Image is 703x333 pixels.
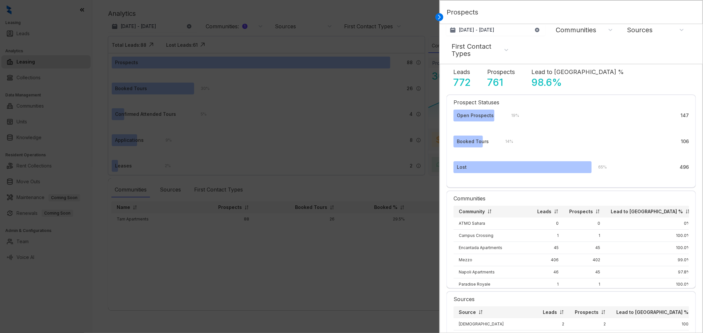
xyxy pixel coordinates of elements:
td: 100.0% [605,242,695,254]
div: Communities [556,26,596,34]
td: Campus Crossing [454,229,532,242]
p: Prospects [569,208,593,215]
td: [DEMOGRAPHIC_DATA] [454,318,538,330]
td: Napoli Apartments [454,266,532,278]
td: 1 [532,229,564,242]
p: 772 [453,76,471,88]
p: Lead to [GEOGRAPHIC_DATA] % [611,208,683,215]
td: 0 [564,218,605,230]
td: 45 [564,242,605,254]
p: 98.6 % [531,76,562,88]
td: 100.0% [605,278,695,290]
td: 46 [532,266,564,278]
p: Leads [543,309,557,316]
td: 2 [570,318,611,330]
td: 99.0% [605,254,695,266]
td: 1 [532,278,564,290]
td: 2 [538,318,570,330]
p: Prospects [447,7,478,22]
div: Sources [454,292,689,306]
img: sorting [685,209,690,214]
td: 402 [564,254,605,266]
p: Prospects [575,309,599,316]
img: sorting [478,310,483,315]
p: 761 [487,76,503,88]
img: sorting [595,209,600,214]
td: Encantada Apartments [454,242,532,254]
td: Mezzo [454,254,532,266]
p: Prospects [487,67,515,76]
div: Communities [454,191,689,206]
td: 100.0% [611,318,701,330]
div: 65 % [592,164,607,171]
div: Booked Tours [457,138,489,145]
img: sorting [601,310,606,315]
td: 0 [532,218,564,230]
p: Lead to [GEOGRAPHIC_DATA] % [531,67,624,76]
td: 97.8% [605,266,695,278]
div: 106 [681,138,689,145]
p: Community [459,208,485,215]
div: Lost [457,164,467,171]
div: 14 % [499,138,513,145]
button: [DATE] - [DATE] [446,24,545,36]
p: Leads [453,67,470,76]
td: ATMO Sahara [454,218,532,230]
p: Leads [537,208,551,215]
td: 1 [564,278,605,290]
div: 147 [681,112,689,119]
td: 100.0% [605,229,695,242]
div: 496 [680,164,689,171]
img: sorting [559,310,564,315]
p: [DATE] - [DATE] [459,27,494,33]
p: Source [459,309,476,316]
td: 406 [532,254,564,266]
img: sorting [554,209,559,214]
img: sorting [487,209,492,214]
div: Sources [627,26,653,34]
td: Paradise Royale [454,278,532,290]
td: 1 [564,229,605,242]
td: 0% [605,218,695,230]
div: Open Prospects [457,112,494,119]
p: Lead to [GEOGRAPHIC_DATA] % [616,309,688,316]
div: 19 % [505,112,519,119]
div: First Contact Types [452,43,505,57]
div: Prospect Statuses [454,95,689,110]
td: 45 [532,242,564,254]
td: 45 [564,266,605,278]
